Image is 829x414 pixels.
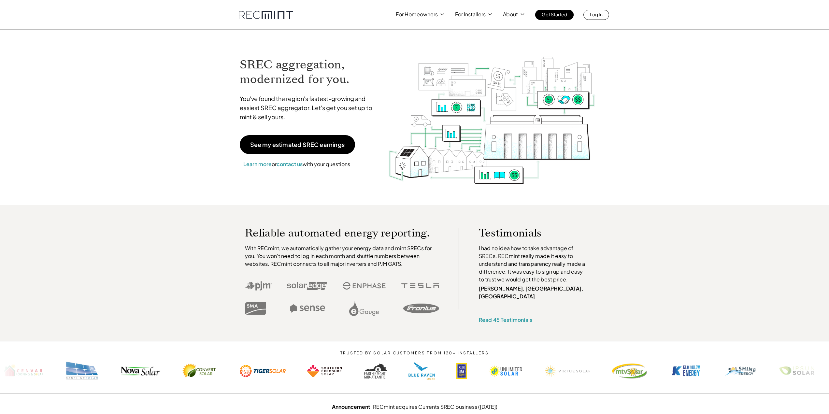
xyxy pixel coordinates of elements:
[243,161,272,167] a: Learn more
[240,135,355,154] a: See my estimated SREC earnings
[455,10,486,19] p: For Installers
[396,10,438,19] p: For Homeowners
[277,161,303,167] a: contact us
[332,403,497,410] a: Announcement: RECmint acquires Currents SREC business ([DATE])
[245,244,439,268] p: With RECmint, we automatically gather your energy data and mint SRECs for you. You won't need to ...
[479,316,532,323] a: Read 45 Testimonials
[583,10,609,20] a: Log In
[388,39,596,186] img: RECmint value cycle
[245,228,439,238] p: Reliable automated energy reporting.
[479,285,588,300] p: [PERSON_NAME], [GEOGRAPHIC_DATA], [GEOGRAPHIC_DATA]
[542,10,567,19] p: Get Started
[321,351,508,355] p: TRUSTED BY SOLAR CUSTOMERS FROM 120+ INSTALLERS
[240,94,379,121] p: You've found the region's fastest-growing and easiest SREC aggregator. Let's get you set up to mi...
[479,228,576,238] p: Testimonials
[250,142,345,148] p: See my estimated SREC earnings
[479,244,588,283] p: I had no idea how to take advantage of SRECs. RECmint really made it easy to understand and trans...
[590,10,603,19] p: Log In
[240,57,379,87] h1: SREC aggregation, modernized for you.
[503,10,518,19] p: About
[240,160,354,168] p: or with your questions
[332,403,370,410] strong: Announcement
[535,10,574,20] a: Get Started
